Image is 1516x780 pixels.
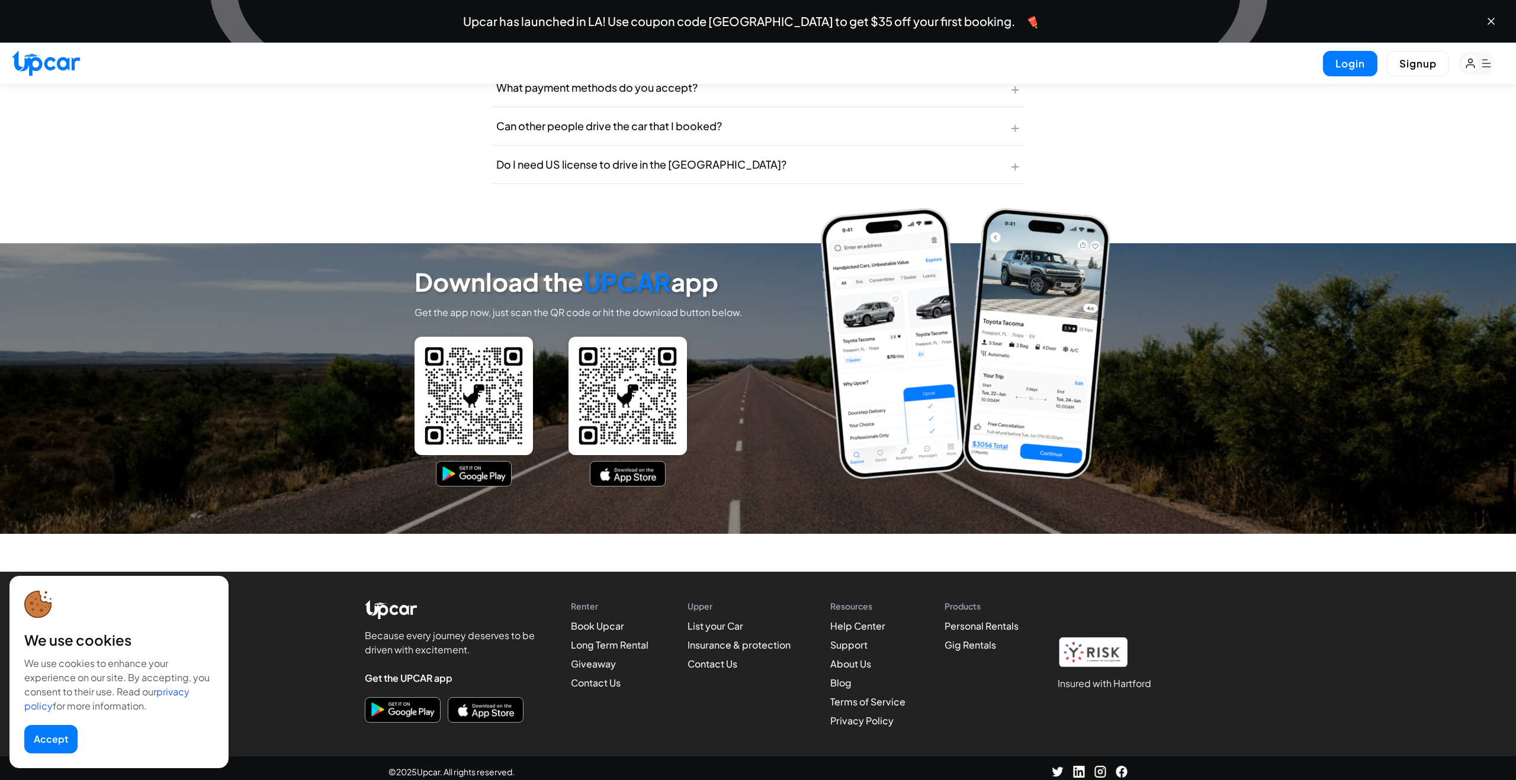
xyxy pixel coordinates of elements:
[436,461,512,486] button: Download on Google Play
[945,600,1019,612] h4: Products
[1094,766,1106,778] img: LinkedIn
[463,15,1015,27] span: Upcar has launched in LA! Use coupon code [GEOGRAPHIC_DATA] to get $35 off your first booking.
[439,464,509,484] img: Get it on Google Play
[496,156,786,173] span: Do I need US license to drive in the [GEOGRAPHIC_DATA]?
[945,620,1019,632] a: Personal Rentals
[368,700,438,720] img: Get it on Google Play
[415,267,749,296] h3: Download the app
[590,461,666,486] button: Download on the App Store
[688,657,737,670] a: Contact Us
[365,600,417,619] img: Upcar Logo
[12,50,80,76] img: Upcar Logo
[1073,766,1085,778] img: Instagram
[492,69,1024,107] button: What payment methods do you accept?+
[830,676,852,689] a: Blog
[492,107,1024,145] button: Can other people drive the car that I booked?+
[568,337,687,455] img: iOS QR Code
[496,118,722,134] span: Can other people drive the car that I booked?
[960,206,1113,481] img: iPhone Preview-2
[1011,155,1020,174] span: +
[688,620,743,632] a: List your Car
[830,657,871,670] a: About Us
[1058,676,1151,691] h1: Insured with Hartford
[818,206,971,481] img: iPhone Preview-1
[365,697,441,723] button: Download on Google Play
[571,620,624,632] a: Book Upcar
[1116,766,1128,778] img: Facebook
[1011,117,1020,136] span: +
[688,600,791,612] h4: Upper
[1485,15,1497,27] button: Close banner
[688,639,791,651] a: Insurance & protection
[415,306,743,319] p: Get the app now, just scan the QR code or hit the download button below.
[492,146,1024,183] button: Do I need US license to drive in the [GEOGRAPHIC_DATA]?+
[365,671,542,685] h4: Get the UPCAR app
[830,714,894,727] a: Privacy Policy
[24,630,214,649] div: We use cookies
[571,676,621,689] a: Contact Us
[830,695,905,708] a: Terms of Service
[1323,51,1377,76] button: Login
[24,591,52,618] img: cookie-icon.svg
[448,697,523,723] button: Download on the App Store
[571,639,648,651] a: Long Term Rental
[571,657,616,670] a: Giveaway
[945,639,996,651] a: Gig Rentals
[583,266,671,297] span: UPCAR
[593,464,663,484] img: Download on the App Store
[496,79,698,96] span: What payment methods do you accept?
[1387,51,1449,76] button: Signup
[830,639,868,651] a: Support
[571,600,648,612] h4: Renter
[388,766,515,778] span: © 2025 Upcar. All rights reserved.
[451,700,521,720] img: Download on the App Store
[24,656,214,713] div: We use cookies to enhance your experience on our site. By accepting, you consent to their use. Re...
[1011,78,1020,97] span: +
[1052,766,1064,778] img: Twitter
[24,725,78,753] button: Accept
[830,620,885,632] a: Help Center
[830,600,905,612] h4: Resources
[415,337,533,455] img: Android QR Code
[365,628,542,657] p: Because every journey deserves to be driven with excitement.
